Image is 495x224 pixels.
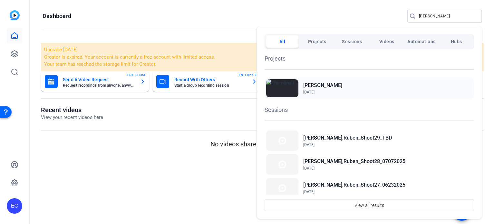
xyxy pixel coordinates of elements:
[279,36,286,47] span: All
[303,142,315,147] span: [DATE]
[407,36,436,47] span: Automations
[303,134,392,142] h2: [PERSON_NAME],Ruben_Shoot29_TBD
[266,178,298,198] img: Thumbnail
[266,131,298,151] img: Thumbnail
[354,199,384,211] span: View all results
[342,36,362,47] span: Sessions
[303,190,315,194] span: [DATE]
[303,166,315,170] span: [DATE]
[303,82,342,89] h2: [PERSON_NAME]
[265,105,474,114] h1: Sessions
[303,90,315,94] span: [DATE]
[379,36,394,47] span: Videos
[266,79,298,97] img: Thumbnail
[451,36,462,47] span: Hubs
[265,54,474,63] h1: Projects
[265,200,474,211] button: View all results
[303,158,405,165] h2: [PERSON_NAME],Ruben_Shoot28_07072025
[308,36,326,47] span: Projects
[303,181,405,189] h2: [PERSON_NAME],Ruben_Shoot27_06232025
[266,154,298,174] img: Thumbnail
